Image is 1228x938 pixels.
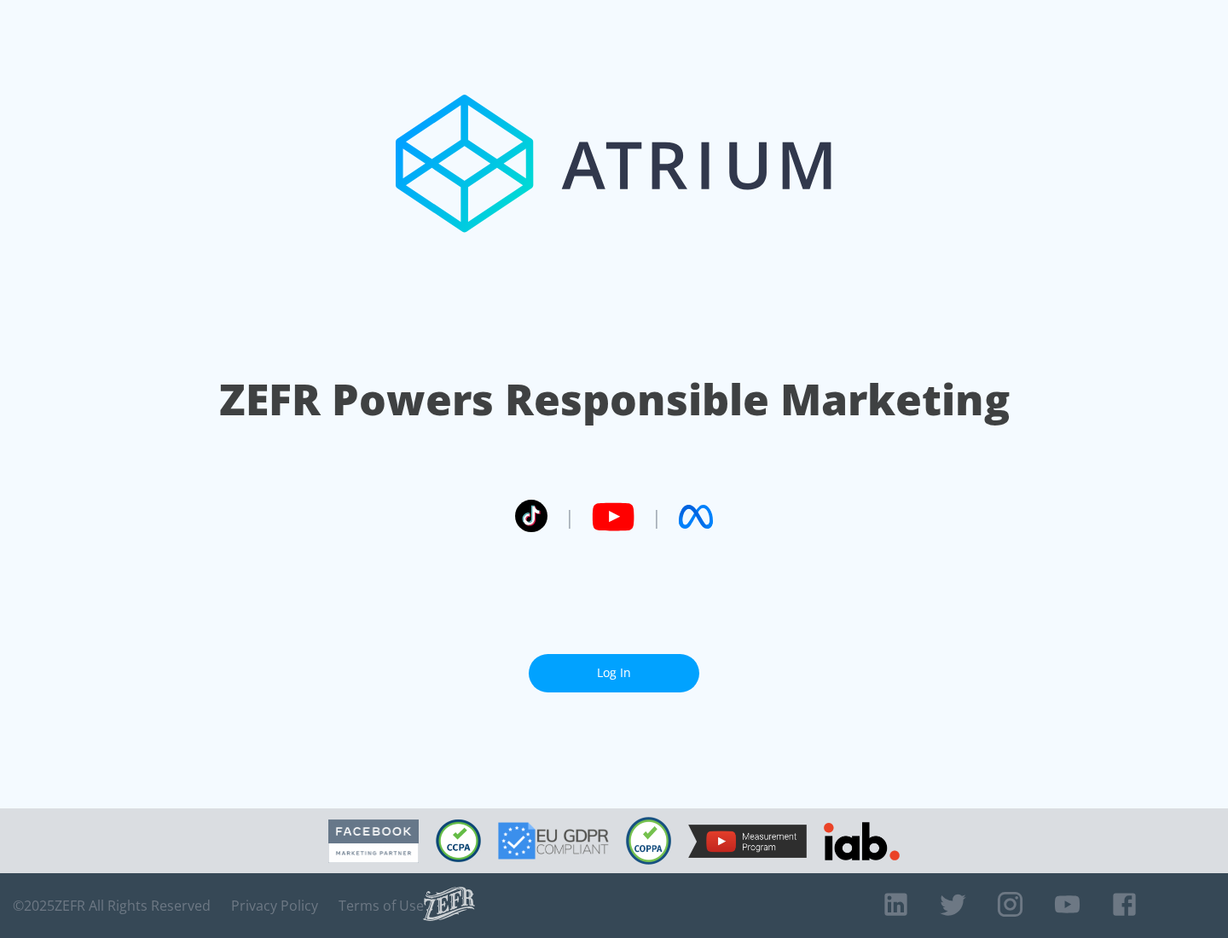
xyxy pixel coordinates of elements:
img: YouTube Measurement Program [688,825,807,858]
a: Log In [529,654,699,692]
img: CCPA Compliant [436,819,481,862]
img: COPPA Compliant [626,817,671,865]
img: Facebook Marketing Partner [328,819,419,863]
a: Privacy Policy [231,897,318,914]
a: Terms of Use [339,897,424,914]
span: | [652,504,662,530]
img: IAB [824,822,900,860]
span: © 2025 ZEFR All Rights Reserved [13,897,211,914]
h1: ZEFR Powers Responsible Marketing [219,370,1010,429]
img: GDPR Compliant [498,822,609,860]
span: | [565,504,575,530]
